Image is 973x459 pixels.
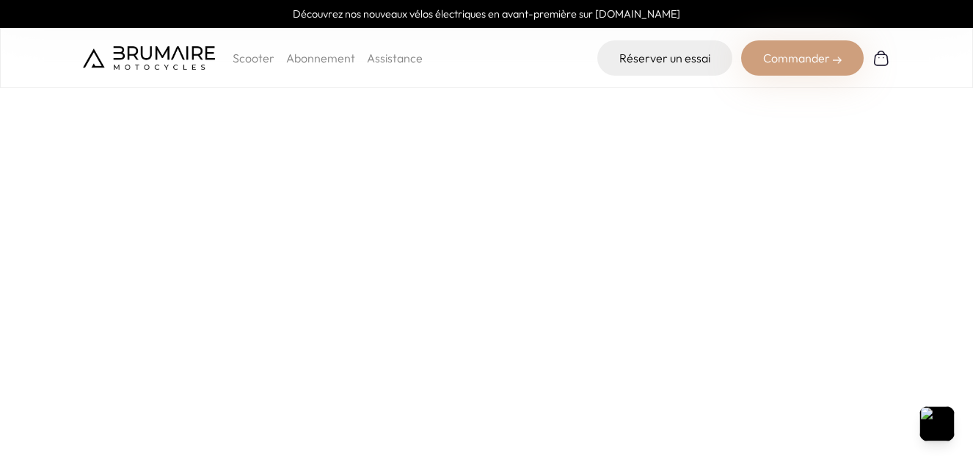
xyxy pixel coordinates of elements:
[286,51,355,65] a: Abonnement
[597,40,732,76] a: Réserver un essai
[741,40,864,76] div: Commander
[233,49,274,67] p: Scooter
[872,49,890,67] img: Panier
[367,51,423,65] a: Assistance
[83,46,215,70] img: Brumaire Motocycles
[833,56,842,65] img: right-arrow-2.png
